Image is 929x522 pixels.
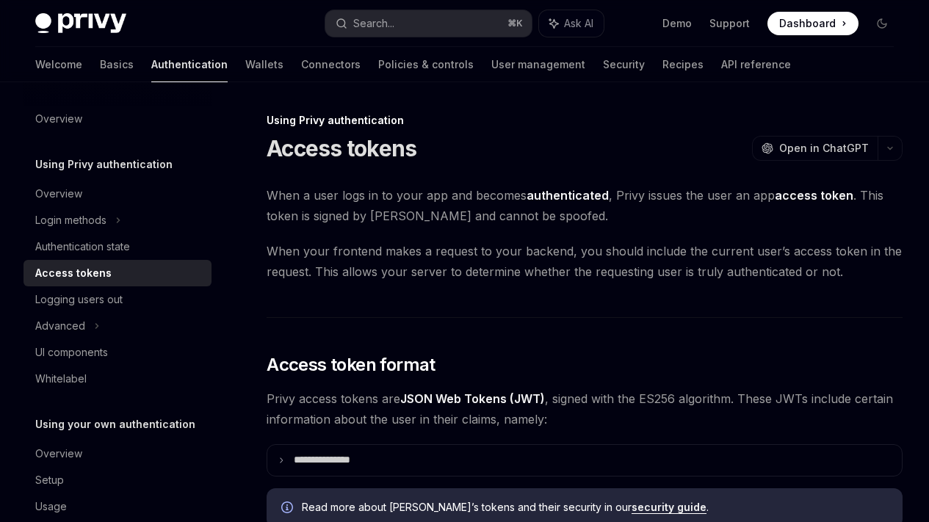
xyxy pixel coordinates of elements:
[267,388,903,429] span: Privy access tokens are , signed with the ES256 algorithm. These JWTs include certain information...
[301,47,361,82] a: Connectors
[151,47,228,82] a: Authentication
[779,16,836,31] span: Dashboard
[721,47,791,82] a: API reference
[775,188,853,203] strong: access token
[35,13,126,34] img: dark logo
[35,47,82,82] a: Welcome
[35,264,112,282] div: Access tokens
[400,391,545,407] a: JSON Web Tokens (JWT)
[35,156,173,173] h5: Using Privy authentication
[35,498,67,515] div: Usage
[35,471,64,489] div: Setup
[709,16,750,31] a: Support
[662,16,692,31] a: Demo
[24,286,212,313] a: Logging users out
[35,416,195,433] h5: Using your own authentication
[35,291,123,308] div: Logging users out
[35,110,82,128] div: Overview
[35,370,87,388] div: Whitelabel
[35,344,108,361] div: UI components
[507,18,523,29] span: ⌘ K
[267,185,903,226] span: When a user logs in to your app and becomes , Privy issues the user an app . This token is signed...
[752,136,878,161] button: Open in ChatGPT
[539,10,604,37] button: Ask AI
[267,113,903,128] div: Using Privy authentication
[35,211,106,229] div: Login methods
[267,353,435,377] span: Access token format
[491,47,585,82] a: User management
[24,467,212,493] a: Setup
[767,12,858,35] a: Dashboard
[24,233,212,260] a: Authentication state
[24,366,212,392] a: Whitelabel
[302,500,888,515] span: Read more about [PERSON_NAME]’s tokens and their security in our .
[378,47,474,82] a: Policies & controls
[24,339,212,366] a: UI components
[527,188,609,203] strong: authenticated
[870,12,894,35] button: Toggle dark mode
[325,10,532,37] button: Search...⌘K
[779,141,869,156] span: Open in ChatGPT
[35,185,82,203] div: Overview
[603,47,645,82] a: Security
[35,445,82,463] div: Overview
[24,106,212,132] a: Overview
[564,16,593,31] span: Ask AI
[245,47,283,82] a: Wallets
[35,238,130,255] div: Authentication state
[100,47,134,82] a: Basics
[24,493,212,520] a: Usage
[35,317,85,335] div: Advanced
[24,441,212,467] a: Overview
[267,241,903,282] span: When your frontend makes a request to your backend, you should include the current user’s access ...
[353,15,394,32] div: Search...
[24,181,212,207] a: Overview
[267,135,416,162] h1: Access tokens
[281,501,296,516] svg: Info
[632,501,706,514] a: security guide
[662,47,704,82] a: Recipes
[24,260,212,286] a: Access tokens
